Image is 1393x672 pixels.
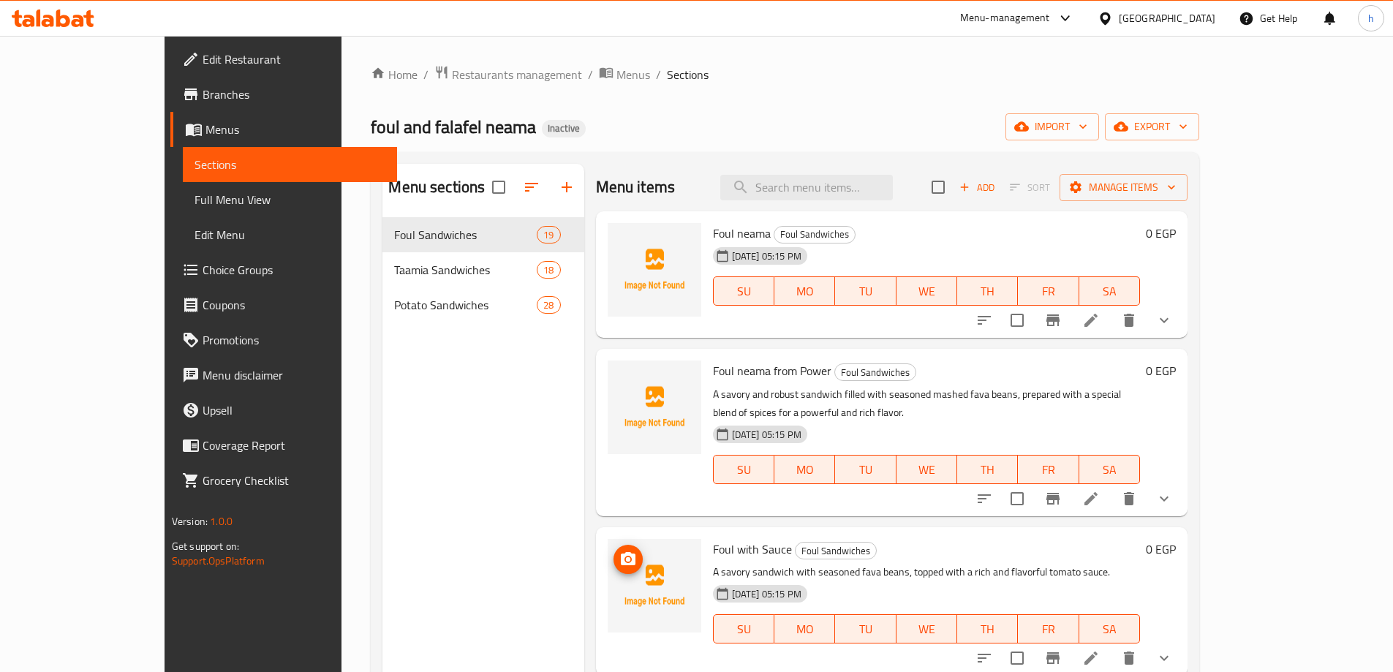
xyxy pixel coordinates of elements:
button: SU [713,276,774,306]
h6: 0 EGP [1146,539,1176,559]
li: / [423,66,429,83]
img: Foul neama from Power [608,360,701,454]
div: [GEOGRAPHIC_DATA] [1119,10,1215,26]
nav: Menu sections [382,211,584,328]
span: SA [1085,281,1134,302]
span: Sections [667,66,709,83]
button: export [1105,113,1199,140]
span: Version: [172,512,208,531]
span: Coupons [203,296,385,314]
a: Edit Menu [183,217,397,252]
a: Branches [170,77,397,112]
button: SU [713,614,774,643]
a: Edit menu item [1082,312,1100,329]
h2: Menu items [596,176,676,198]
button: delete [1111,303,1147,338]
a: Edit Restaurant [170,42,397,77]
span: SU [720,459,769,480]
button: import [1005,113,1099,140]
span: import [1017,118,1087,136]
span: 18 [537,263,559,277]
span: TH [963,281,1012,302]
svg: Show Choices [1155,490,1173,507]
span: Foul Sandwiches [796,543,876,559]
button: WE [896,455,957,484]
span: Add [957,179,997,196]
span: 19 [537,228,559,242]
span: Restaurants management [452,66,582,83]
span: Add item [954,176,1000,199]
input: search [720,175,893,200]
span: Coverage Report [203,437,385,454]
span: SA [1085,459,1134,480]
button: MO [774,614,835,643]
a: Full Menu View [183,182,397,217]
a: Support.OpsPlatform [172,551,265,570]
button: SU [713,455,774,484]
span: Menus [616,66,650,83]
span: Select section first [1000,176,1060,199]
span: Potato Sandwiches [394,296,537,314]
span: Manage items [1071,178,1176,197]
div: Potato Sandwiches28 [382,287,584,322]
span: [DATE] 05:15 PM [726,587,807,601]
button: WE [896,614,957,643]
button: show more [1147,481,1182,516]
span: SA [1085,619,1134,640]
button: TH [957,455,1018,484]
span: Inactive [542,122,586,135]
a: Restaurants management [434,65,582,84]
button: delete [1111,481,1147,516]
button: Manage items [1060,174,1188,201]
span: Upsell [203,401,385,419]
a: Grocery Checklist [170,463,397,498]
span: Promotions [203,331,385,349]
button: WE [896,276,957,306]
button: upload picture [614,545,643,574]
div: Menu-management [960,10,1050,27]
span: Foul Sandwiches [394,226,537,243]
span: Sort sections [514,170,549,205]
button: TU [835,276,896,306]
span: SU [720,281,769,302]
span: TH [963,459,1012,480]
div: items [537,261,560,279]
button: Branch-specific-item [1035,303,1071,338]
span: foul and falafel neama [371,110,536,143]
span: Taamia Sandwiches [394,261,537,279]
span: TU [841,619,890,640]
a: Promotions [170,322,397,358]
a: Edit menu item [1082,649,1100,667]
span: Menu disclaimer [203,366,385,384]
span: WE [902,459,951,480]
h6: 0 EGP [1146,223,1176,243]
button: SA [1079,276,1140,306]
button: sort-choices [967,303,1002,338]
span: h [1368,10,1374,26]
button: FR [1018,455,1079,484]
button: sort-choices [967,481,1002,516]
button: Branch-specific-item [1035,481,1071,516]
div: Foul Sandwiches [795,542,877,559]
svg: Show Choices [1155,649,1173,667]
span: Edit Restaurant [203,50,385,68]
span: Sections [195,156,385,173]
span: FR [1024,459,1073,480]
span: Grocery Checklist [203,472,385,489]
span: MO [780,619,829,640]
p: A savory sandwich with seasoned fava beans, topped with a rich and flavorful tomato sauce. [713,563,1141,581]
span: TU [841,281,890,302]
p: A savory and robust sandwich filled with seasoned mashed fava beans, prepared with a special blen... [713,385,1141,422]
button: TH [957,276,1018,306]
span: Branches [203,86,385,103]
li: / [656,66,661,83]
a: Menu disclaimer [170,358,397,393]
span: [DATE] 05:15 PM [726,428,807,442]
span: Select to update [1002,483,1033,514]
span: Foul with Sauce [713,538,792,560]
svg: Show Choices [1155,312,1173,329]
div: items [537,296,560,314]
button: FR [1018,276,1079,306]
